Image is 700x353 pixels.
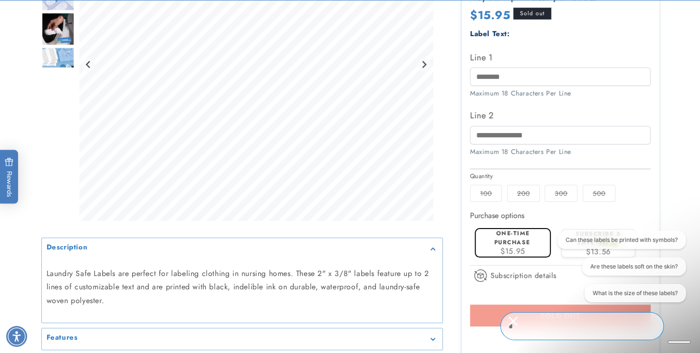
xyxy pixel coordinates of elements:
[494,229,530,247] label: One-time purchase
[42,329,442,350] summary: Features
[470,147,651,157] div: Maximum 18 Characters Per Line
[500,308,690,343] iframe: Gorgias Floating Chat
[583,185,615,202] label: 500
[417,58,430,71] button: Next slide
[41,12,75,46] div: Go to slide 4
[513,8,551,19] span: Sold out
[42,239,442,260] summary: Description
[575,229,622,247] label: Subscribe & save
[470,7,510,23] span: $15.95
[41,12,75,46] img: Nursing Home Iron-On - Label Land
[41,47,75,80] div: Go to slide 5
[470,305,651,326] button: Sold out
[470,185,502,202] label: 100
[470,88,651,98] div: Maximum 18 Characters Per Line
[470,210,524,221] label: Purchase options
[82,58,95,71] button: Go to last slide
[470,29,510,39] label: Label Text:
[551,231,690,310] iframe: Gorgias live chat conversation starters
[6,326,27,347] div: Accessibility Menu
[500,246,525,257] span: $15.95
[47,267,438,308] p: Laundry Safe Labels are perfect for labeling clothing in nursing homes. These 2" x 3/8" labels fe...
[47,243,88,253] h2: Description
[507,185,540,202] label: 200
[5,157,14,197] span: Rewards
[470,172,494,181] legend: Quantity
[490,270,556,281] span: Subscription details
[545,185,577,202] label: 300
[470,50,651,65] label: Line 1
[470,108,651,123] label: Line 2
